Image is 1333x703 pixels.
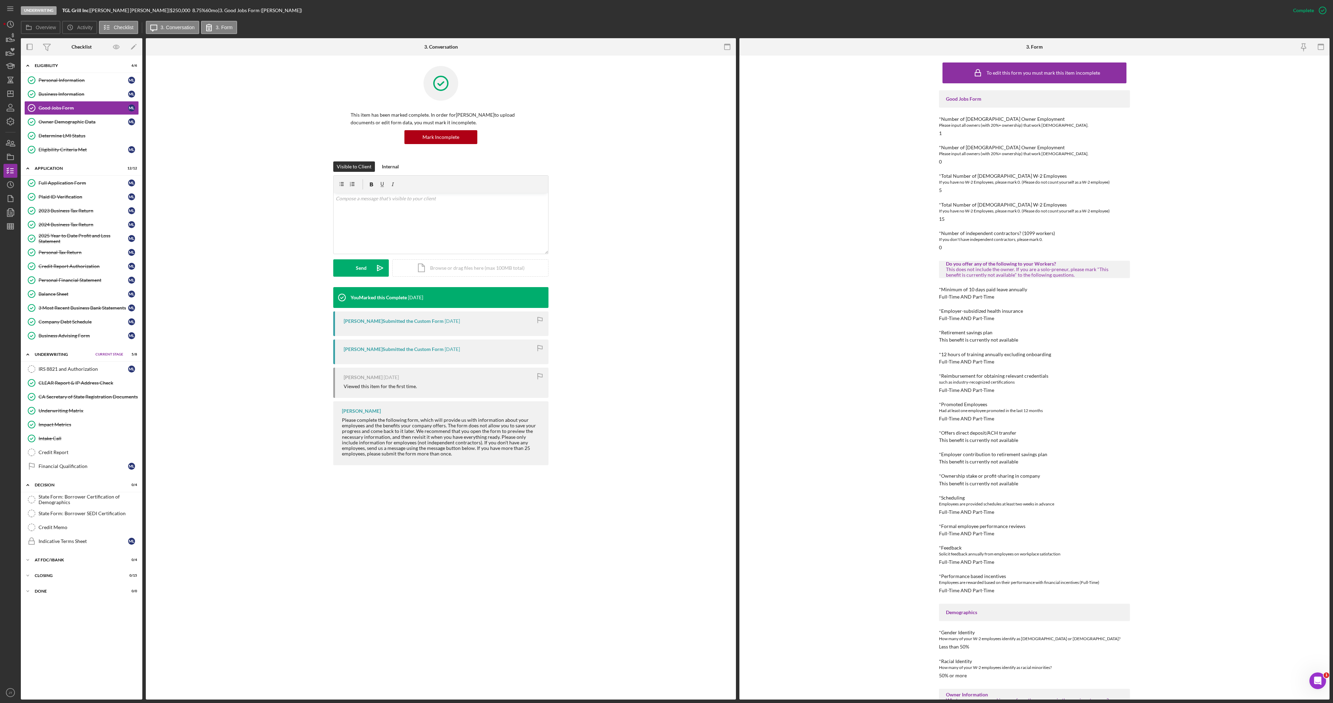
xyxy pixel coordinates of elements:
div: Personal Financial Statement [39,277,128,283]
div: | 3. Good Jobs Form ([PERSON_NAME]) [218,8,302,13]
time: 2025-08-20 17:46 [408,295,423,300]
div: *Retirement savings plan [939,330,1130,335]
div: 3. Form [1026,44,1043,50]
div: M L [128,221,135,228]
a: 2025 Year to Date Profit and Loss StatementML [24,232,139,245]
div: Full-Time AND Part-Time [939,294,994,300]
div: Indicative Terms Sheet [39,538,128,544]
div: Underwriting Matrix [39,408,139,413]
div: If you have no W-2 Employees, please mark 0. (Please do not count yourself as a W-2 employee) [939,179,1130,186]
div: M L [128,318,135,325]
a: 2024 Business Tax ReturnML [24,218,139,232]
div: Mark Incomplete [422,130,459,144]
div: Impact Metrics [39,422,139,427]
div: M L [128,193,135,200]
div: 12 / 12 [125,166,137,170]
div: *Offers direct deposit/ACH transfer [939,430,1130,436]
button: Checklist [99,21,138,34]
div: [PERSON_NAME] [342,408,381,414]
label: 3. Form [216,25,233,30]
div: Good Jobs Form [39,105,128,111]
div: Company Debt Schedule [39,319,128,325]
div: M L [128,538,135,545]
div: *Formal employee performance reviews [939,524,1130,529]
div: Visible to Client [337,161,371,172]
div: If you don't have independent contractors, please mark 0. [939,236,1130,243]
label: Checklist [114,25,134,30]
a: Determine LMI Status [24,129,139,143]
div: Owner Demographic Data [39,119,128,125]
a: Good Jobs FormML [24,101,139,115]
a: Full Application FormML [24,176,139,190]
div: 0 / 0 [125,589,137,593]
div: 0 / 15 [125,574,137,578]
div: 2023 Business Tax Return [39,208,128,214]
div: M L [128,235,135,242]
div: Full-Time AND Part-Time [939,387,994,393]
div: M L [128,91,135,98]
button: Visible to Client [333,161,375,172]
div: *Scheduling [939,495,1130,501]
div: M L [128,146,135,153]
span: 1 [1324,672,1329,678]
div: If you have no W-2 Employees, please mark 0. (Please do not count yourself as a W-2 employee) [939,208,1130,215]
div: Less than 50% [939,644,969,650]
a: Underwriting Matrix [24,404,139,418]
a: CA Secretary of State Registration Documents [24,390,139,404]
div: *Performance based incentives [939,574,1130,579]
div: Balance Sheet [39,291,128,297]
div: such as industry-recognized certifications [939,379,1130,386]
div: 8.75 % [192,8,206,13]
div: M L [128,104,135,111]
div: 5 [939,187,942,193]
div: Business Information [39,91,128,97]
div: Please input all owners (with 20%+ ownership) that work [DEMOGRAPHIC_DATA]. [939,150,1130,157]
div: This benefit is currently not available [939,459,1018,465]
a: Business InformationML [24,87,139,101]
div: Personal Tax Return [39,250,128,255]
div: IRS 8821 and Authorization [39,366,128,372]
div: Credit Report Authorization [39,263,128,269]
div: 0 / 4 [125,483,137,487]
a: Credit Report [24,445,139,459]
a: Personal InformationML [24,73,139,87]
div: CA Secretary of State Registration Documents [39,394,139,400]
div: Owner Information [946,692,1123,697]
div: Personal Information [39,77,128,83]
time: 2025-08-19 22:32 [445,318,460,324]
a: Balance SheetML [24,287,139,301]
label: Overview [36,25,56,30]
div: 2024 Business Tax Return [39,222,128,227]
div: M L [128,77,135,84]
div: 0 [939,159,942,165]
a: Credit Report AuthorizationML [24,259,139,273]
div: Full-Time AND Part-Time [939,359,994,365]
span: Current Stage [95,352,123,357]
div: Employees are provided schedules at least two weeks in advance [939,501,1130,508]
a: Owner Demographic DataML [24,115,139,129]
div: M L [128,291,135,298]
button: 3. Form [201,21,237,34]
div: 15 [939,216,945,222]
div: Application [35,166,120,170]
div: M L [128,304,135,311]
div: Viewed this item for the first time. [344,384,417,389]
button: JT [3,686,17,700]
div: *Number of [DEMOGRAPHIC_DATA] Owner Employment [939,116,1130,122]
b: TGL Grill Inc [62,7,89,13]
div: Send [356,259,367,277]
div: 5 / 8 [125,352,137,357]
div: *Employer-subsidized health insurance [939,308,1130,314]
div: This does not include the owner. If you are a solo-preneur, please mark "This benefit is currentl... [946,267,1123,278]
div: [PERSON_NAME] Submitted the Custom Form [344,346,444,352]
div: This benefit is currently not available [939,337,1018,343]
div: M L [128,249,135,256]
div: Full-Time AND Part-Time [939,316,994,321]
div: *Gender Identity [939,630,1130,635]
div: How many of your W-2 employees identify as racial minorities? [939,664,1130,671]
a: Personal Financial StatementML [24,273,139,287]
div: [PERSON_NAME] [PERSON_NAME] | [90,8,170,13]
span: $250,000 [170,7,190,13]
div: Underwriting [21,6,57,15]
p: This item has been marked complete. In order for [PERSON_NAME] to upload documents or edit form d... [351,111,531,127]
